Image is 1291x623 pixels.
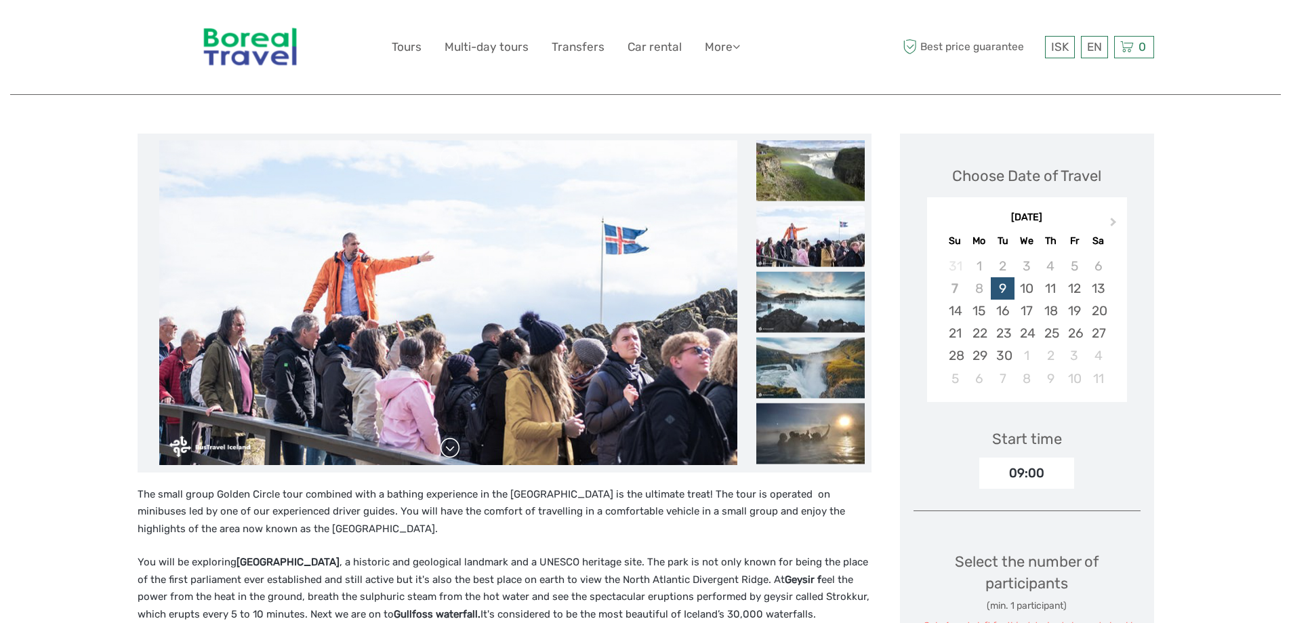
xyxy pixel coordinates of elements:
a: More [705,37,740,57]
strong: Geysir f [785,574,821,586]
div: Not available Sunday, August 31st, 2025 [943,255,967,277]
div: Choose Sunday, September 28th, 2025 [943,344,967,367]
div: (min. 1 participant) [914,599,1141,613]
div: Choose Thursday, September 18th, 2025 [1039,300,1063,322]
img: 76eb495e1aed4192a316e241461509b3_slider_thumbnail.jpeg [756,140,865,201]
a: Transfers [552,37,604,57]
div: Choose Thursday, October 9th, 2025 [1039,367,1063,390]
p: The small group Golden Circle tour combined with a bathing experience in the [GEOGRAPHIC_DATA] is... [138,486,872,538]
a: Multi-day tours [445,37,529,57]
div: Th [1039,232,1063,250]
a: Car rental [628,37,682,57]
div: Choose Tuesday, September 9th, 2025 [991,277,1015,300]
div: Not available Sunday, September 7th, 2025 [943,277,967,300]
div: Tu [991,232,1015,250]
div: Su [943,232,967,250]
div: Choose Saturday, September 20th, 2025 [1086,300,1110,322]
a: Tours [392,37,422,57]
div: [DATE] [927,211,1127,225]
div: Not available Tuesday, September 2nd, 2025 [991,255,1015,277]
button: Next Month [1104,214,1126,236]
div: Choose Saturday, September 13th, 2025 [1086,277,1110,300]
div: Not available Wednesday, September 3rd, 2025 [1015,255,1038,277]
span: Best price guarantee [900,36,1042,58]
img: 480d7881ebe5477daee8b1a97053b8e9_main_slider.jpeg [159,140,737,466]
div: Choose Monday, September 15th, 2025 [967,300,991,322]
div: Choose Monday, September 29th, 2025 [967,344,991,367]
div: Choose Sunday, September 14th, 2025 [943,300,967,322]
div: Choose Thursday, September 11th, 2025 [1039,277,1063,300]
div: Choose Friday, October 3rd, 2025 [1063,344,1086,367]
div: Choose Friday, September 19th, 2025 [1063,300,1086,322]
div: Choose Date of Travel [952,165,1101,186]
div: Sa [1086,232,1110,250]
div: Choose Saturday, October 4th, 2025 [1086,344,1110,367]
button: Open LiveChat chat widget [156,21,172,37]
div: Choose Friday, October 10th, 2025 [1063,367,1086,390]
div: Not available Thursday, September 4th, 2025 [1039,255,1063,277]
div: Choose Saturday, September 27th, 2025 [1086,322,1110,344]
div: Choose Wednesday, October 1st, 2025 [1015,344,1038,367]
p: We're away right now. Please check back later! [19,24,153,35]
div: Choose Tuesday, September 23rd, 2025 [991,322,1015,344]
div: month 2025-09 [931,255,1122,390]
div: Choose Friday, September 26th, 2025 [1063,322,1086,344]
div: Start time [992,428,1062,449]
div: EN [1081,36,1108,58]
div: Choose Thursday, October 2nd, 2025 [1039,344,1063,367]
div: Choose Friday, September 12th, 2025 [1063,277,1086,300]
div: Choose Tuesday, September 16th, 2025 [991,300,1015,322]
div: Choose Monday, October 6th, 2025 [967,367,991,390]
div: Choose Sunday, October 5th, 2025 [943,367,967,390]
div: Choose Wednesday, September 10th, 2025 [1015,277,1038,300]
strong: Gullfoss waterfall. [394,608,480,620]
span: 0 [1136,40,1148,54]
div: Choose Tuesday, September 30th, 2025 [991,344,1015,367]
div: We [1015,232,1038,250]
div: Not available Monday, September 8th, 2025 [967,277,991,300]
div: Choose Wednesday, September 17th, 2025 [1015,300,1038,322]
div: Choose Tuesday, October 7th, 2025 [991,367,1015,390]
img: 145d8319ebba4a16bb448717f742f61c_slider_thumbnail.jpeg [756,271,865,332]
div: Choose Sunday, September 21st, 2025 [943,322,967,344]
span: ISK [1051,40,1069,54]
div: Choose Monday, September 22nd, 2025 [967,322,991,344]
img: 346-854fea8c-10b9-4d52-aacf-0976180d9f3a_logo_big.jpg [194,10,306,84]
div: Choose Thursday, September 25th, 2025 [1039,322,1063,344]
img: 480d7881ebe5477daee8b1a97053b8e9_slider_thumbnail.jpeg [756,205,865,266]
img: d0d075f251e142198ed8094476b24a14_slider_thumbnail.jpeg [756,403,865,464]
div: Fr [1063,232,1086,250]
div: Choose Wednesday, September 24th, 2025 [1015,322,1038,344]
div: Mo [967,232,991,250]
div: Not available Saturday, September 6th, 2025 [1086,255,1110,277]
img: 6379ec51912245e79ae041a34b7adb3d_slider_thumbnail.jpeg [756,337,865,398]
div: Not available Monday, September 1st, 2025 [967,255,991,277]
div: Not available Friday, September 5th, 2025 [1063,255,1086,277]
div: 09:00 [979,458,1074,489]
div: Choose Saturday, October 11th, 2025 [1086,367,1110,390]
div: Choose Wednesday, October 8th, 2025 [1015,367,1038,390]
strong: [GEOGRAPHIC_DATA] [237,556,340,568]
